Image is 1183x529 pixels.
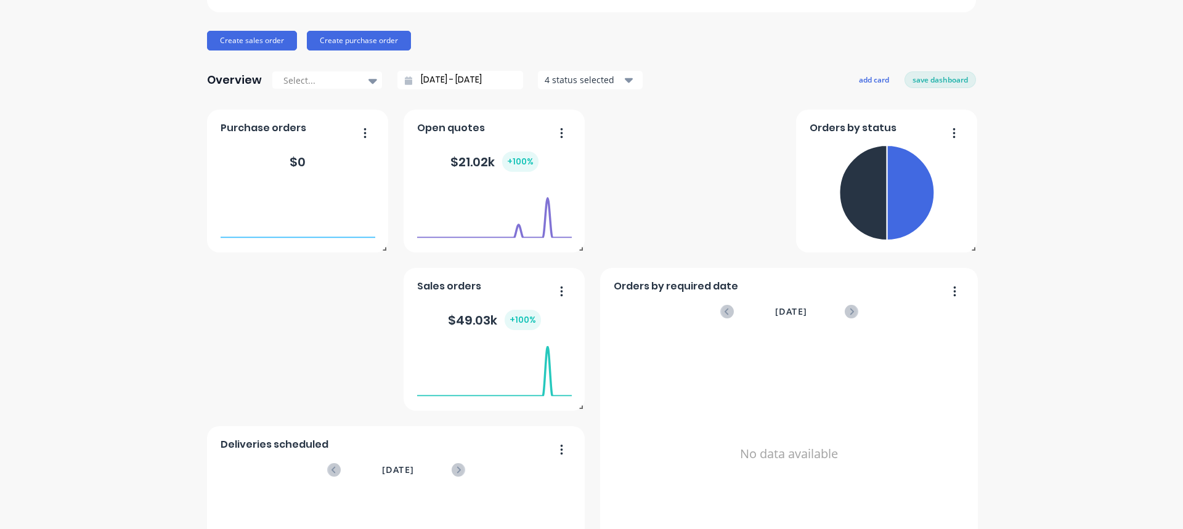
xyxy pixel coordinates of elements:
button: add card [851,71,897,87]
span: [DATE] [382,463,414,477]
span: Orders by required date [614,279,738,294]
span: Deliveries scheduled [221,437,328,452]
div: Overview [207,68,262,92]
span: Open quotes [417,121,485,135]
div: $ 0 [290,153,306,171]
span: Orders by status [810,121,896,135]
button: 4 status selected [538,71,643,89]
div: $ 21.02k [450,151,539,172]
div: 4 status selected [545,73,622,86]
div: + 100 % [505,310,541,330]
button: save dashboard [905,71,976,87]
div: + 100 % [502,151,539,172]
span: Sales orders [417,279,481,294]
span: [DATE] [775,305,807,318]
button: Create sales order [207,31,297,50]
button: Create purchase order [307,31,411,50]
span: Purchase orders [221,121,306,135]
div: $ 49.03k [448,310,541,330]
